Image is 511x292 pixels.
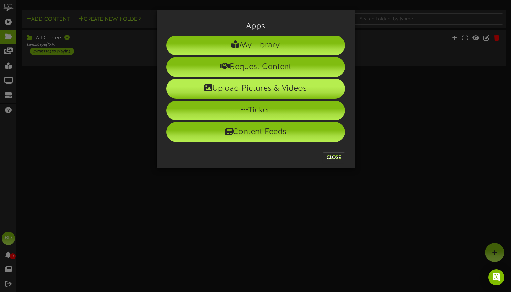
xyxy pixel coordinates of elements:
[166,22,345,31] h3: Apps
[166,122,345,142] li: Content Feeds
[166,57,345,77] li: Request Content
[166,36,345,55] li: My Library
[166,101,345,120] li: Ticker
[166,79,345,99] li: Upload Pictures & Videos
[323,152,345,163] button: Close
[488,269,504,285] div: Open Intercom Messenger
